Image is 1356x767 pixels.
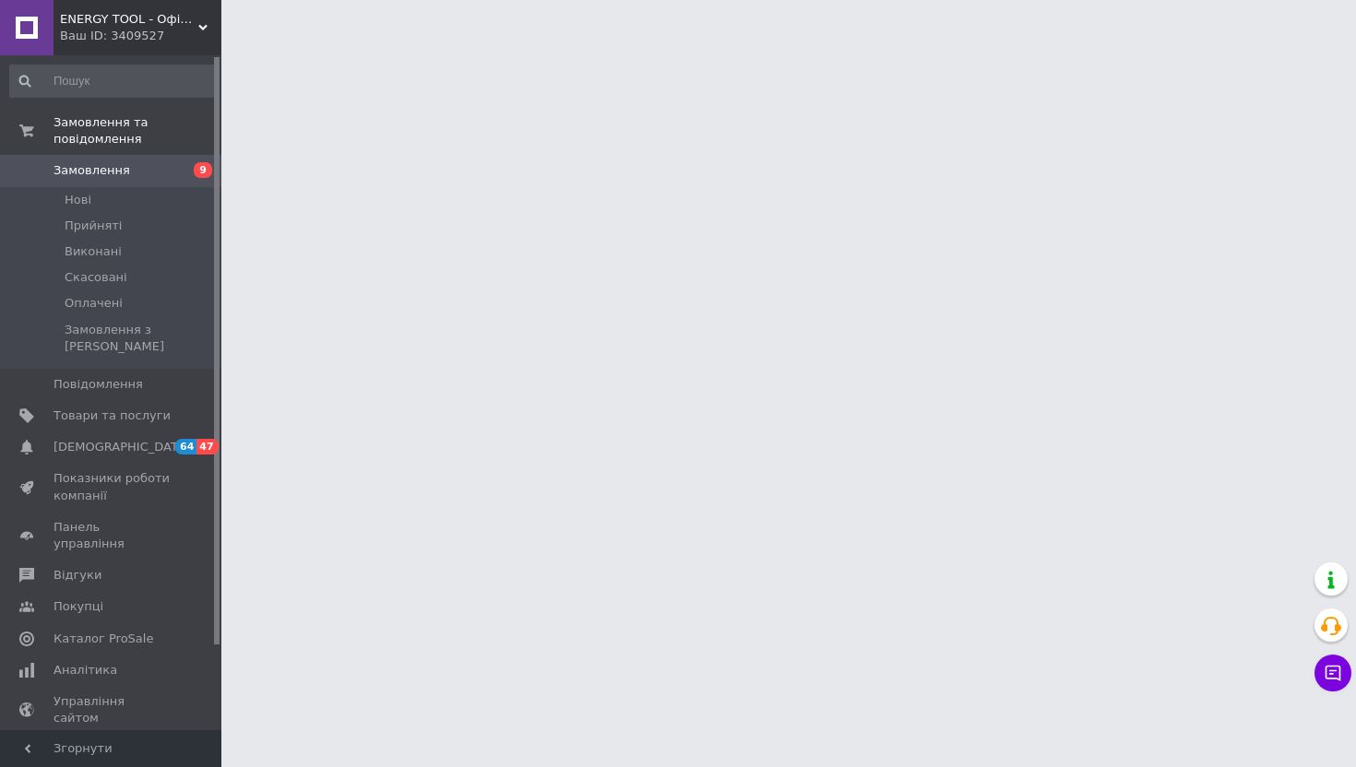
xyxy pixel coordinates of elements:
[54,439,190,455] span: [DEMOGRAPHIC_DATA]
[54,114,221,147] span: Замовлення та повідомлення
[65,295,123,312] span: Оплачені
[65,243,122,260] span: Виконані
[60,11,198,28] span: ENERGY TOOL - Офіційний інтернет магазин
[54,631,153,647] span: Каталог ProSale
[65,192,91,208] span: Нові
[9,65,218,98] input: Пошук
[175,439,196,454] span: 64
[65,269,127,286] span: Скасовані
[54,376,143,393] span: Повідомлення
[54,662,117,678] span: Аналітика
[54,567,101,584] span: Відгуки
[54,162,130,179] span: Замовлення
[60,28,221,44] div: Ваш ID: 3409527
[54,693,171,726] span: Управління сайтом
[65,322,216,355] span: Замовлення з [PERSON_NAME]
[1314,655,1351,691] button: Чат з покупцем
[54,407,171,424] span: Товари та послуги
[65,218,122,234] span: Прийняті
[54,598,103,615] span: Покупці
[196,439,218,454] span: 47
[54,470,171,503] span: Показники роботи компанії
[194,162,212,178] span: 9
[54,519,171,552] span: Панель управління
